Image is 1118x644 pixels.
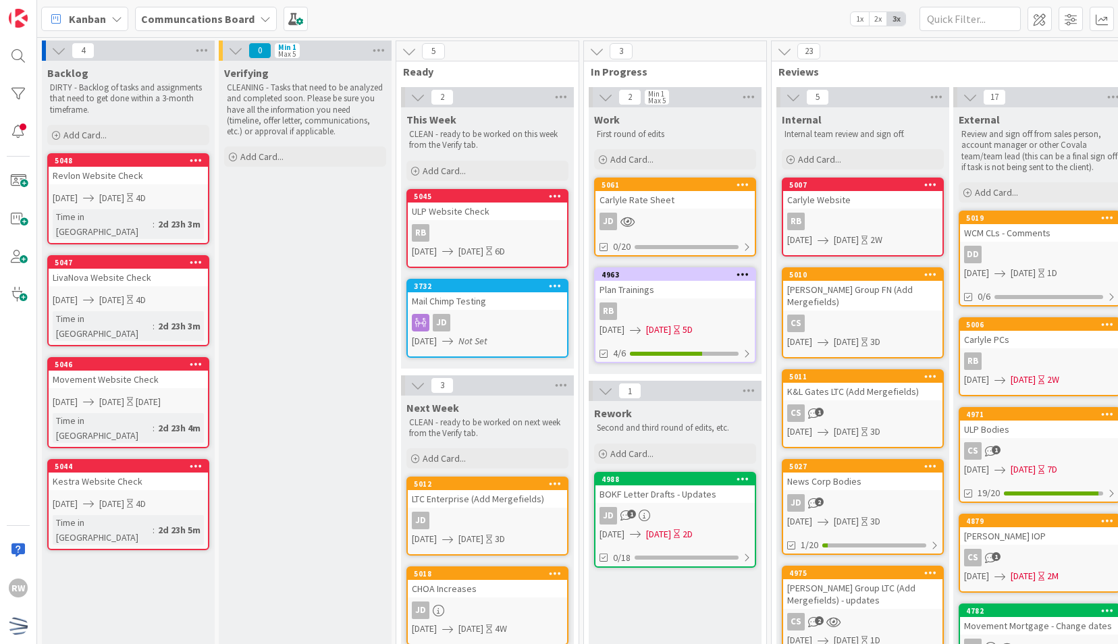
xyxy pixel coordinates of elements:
span: In Progress [591,65,749,78]
div: JD [408,512,567,529]
div: 5007 [789,180,942,190]
div: Time in [GEOGRAPHIC_DATA] [53,413,153,443]
div: Min 1 [648,90,664,97]
div: 4975 [789,568,942,578]
div: JD [595,213,755,230]
div: Max 5 [278,51,296,57]
p: CLEAN - ready to be worked on next week from the Verify tab. [409,417,566,439]
div: 5047 [49,257,208,269]
span: [DATE] [600,527,624,541]
span: [DATE] [787,425,812,439]
div: 5044Kestra Website Check [49,460,208,490]
div: Mail Chimp Testing [408,292,567,310]
div: K&L Gates LTC (Add Mergefields) [783,383,942,400]
div: 5010[PERSON_NAME] Group FN (Add Mergefields) [783,269,942,311]
span: : [153,319,155,333]
div: 4975[PERSON_NAME] Group LTC (Add Mergefields) - updates [783,567,942,609]
span: 1 [992,552,1001,561]
div: 5027News Corp Bodies [783,460,942,490]
div: 3D [870,514,880,529]
div: 5046 [55,360,208,369]
div: 5007 [783,179,942,191]
span: [DATE] [412,622,437,636]
span: Internal [782,113,822,126]
span: 1 [992,446,1001,454]
span: Add Card... [423,165,466,177]
div: 5047 [55,258,208,267]
p: CLEANING - Tasks that need to be analyzed and completed soon. Please be sure you have all the inf... [227,82,383,137]
div: Max 5 [648,97,666,104]
a: 5045ULP Website CheckRB[DATE][DATE]6D [406,189,568,268]
div: 7D [1047,462,1057,477]
div: 5061 [602,180,755,190]
div: CS [783,613,942,630]
div: 5047LivaNova Website Check [49,257,208,286]
span: Rework [594,406,632,420]
div: 5045ULP Website Check [408,190,567,220]
span: 2 [431,89,454,105]
div: JD [600,213,617,230]
a: 5010[PERSON_NAME] Group FN (Add Mergefields)CS[DATE][DATE]3D [782,267,944,358]
div: RB [964,352,982,370]
div: JD [412,601,429,619]
div: CS [783,404,942,422]
div: 4963 [602,270,755,279]
div: 6D [495,244,505,259]
a: 5047LivaNova Website Check[DATE][DATE]4DTime in [GEOGRAPHIC_DATA]:2d 23h 3m [47,255,209,346]
span: [DATE] [412,334,437,348]
div: 3D [870,335,880,349]
div: CHOA Increases [408,580,567,597]
span: [DATE] [53,293,78,307]
div: 2W [1047,373,1059,387]
div: Kestra Website Check [49,473,208,490]
span: 1 [815,408,824,417]
div: 5018 [414,569,567,579]
div: RB [783,213,942,230]
div: 4D [136,497,146,511]
div: CS [787,315,805,332]
span: [DATE] [964,266,989,280]
a: 5048Revlon Website Check[DATE][DATE]4DTime in [GEOGRAPHIC_DATA]:2d 23h 3m [47,153,209,244]
a: 5007Carlyle WebsiteRB[DATE][DATE]2W [782,178,944,257]
div: 5061 [595,179,755,191]
div: DD [964,246,982,263]
div: 2W [870,233,882,247]
div: Movement Website Check [49,371,208,388]
div: JD [433,314,450,331]
div: 5048 [55,156,208,165]
span: 2x [869,12,887,26]
span: [DATE] [964,569,989,583]
a: 5061Carlyle Rate SheetJD0/20 [594,178,756,257]
div: 5D [683,323,693,337]
div: 1D [1047,266,1057,280]
span: 1/20 [801,538,818,552]
span: 3 [431,377,454,394]
div: Min 1 [278,44,296,51]
span: 2 [815,616,824,625]
div: 5011 [783,371,942,383]
span: [DATE] [458,244,483,259]
span: Add Card... [240,151,284,163]
span: Work [594,113,620,126]
span: [DATE] [458,622,483,636]
span: Add Card... [610,153,654,165]
div: Plan Trainings [595,281,755,298]
p: DIRTY - Backlog of tasks and assignments that need to get done within a 3-month timeframe. [50,82,207,115]
div: JD [595,507,755,525]
span: Ready [403,65,562,78]
div: 4988BOKF Letter Drafts - Updates [595,473,755,503]
div: 5011 [789,372,942,381]
a: 5046Movement Website Check[DATE][DATE][DATE]Time in [GEOGRAPHIC_DATA]:2d 23h 4m [47,357,209,448]
div: LTC Enterprise (Add Mergefields) [408,490,567,508]
span: 0/20 [613,240,631,254]
b: Communcations Board [141,12,255,26]
div: 3D [495,532,505,546]
div: JD [412,512,429,529]
span: [DATE] [834,233,859,247]
span: [DATE] [646,527,671,541]
div: 5012 [414,479,567,489]
span: [DATE] [1011,569,1036,583]
span: Add Card... [423,452,466,464]
div: 3732 [408,280,567,292]
div: 5048 [49,155,208,167]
